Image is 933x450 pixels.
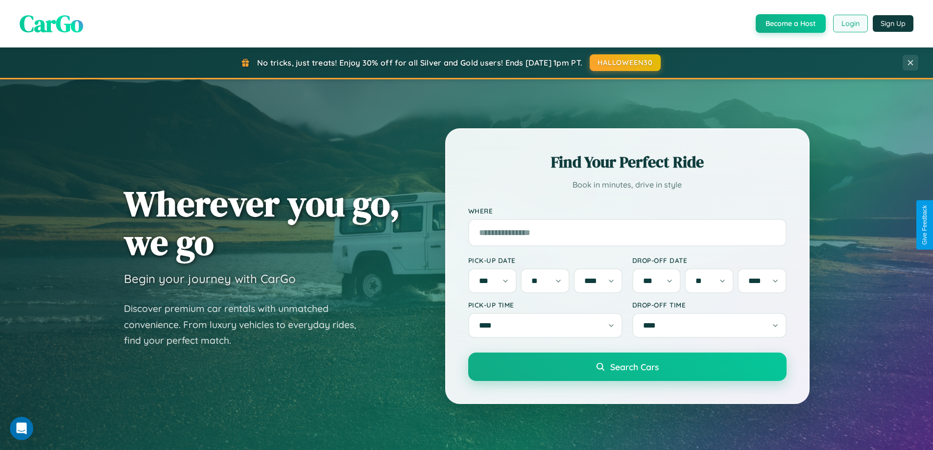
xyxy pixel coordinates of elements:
[257,58,582,68] span: No tricks, just treats! Enjoy 30% off for all Silver and Gold users! Ends [DATE] 1pm PT.
[590,54,661,71] button: HALLOWEEN30
[124,271,296,286] h3: Begin your journey with CarGo
[873,15,913,32] button: Sign Up
[632,256,787,264] label: Drop-off Date
[468,151,787,173] h2: Find Your Perfect Ride
[468,207,787,215] label: Where
[921,205,928,245] div: Give Feedback
[468,301,622,309] label: Pick-up Time
[124,184,400,261] h1: Wherever you go, we go
[124,301,369,349] p: Discover premium car rentals with unmatched convenience. From luxury vehicles to everyday rides, ...
[833,15,868,32] button: Login
[756,14,826,33] button: Become a Host
[468,178,787,192] p: Book in minutes, drive in style
[20,7,83,40] span: CarGo
[632,301,787,309] label: Drop-off Time
[468,353,787,381] button: Search Cars
[610,361,659,372] span: Search Cars
[10,417,33,440] iframe: Intercom live chat
[468,256,622,264] label: Pick-up Date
